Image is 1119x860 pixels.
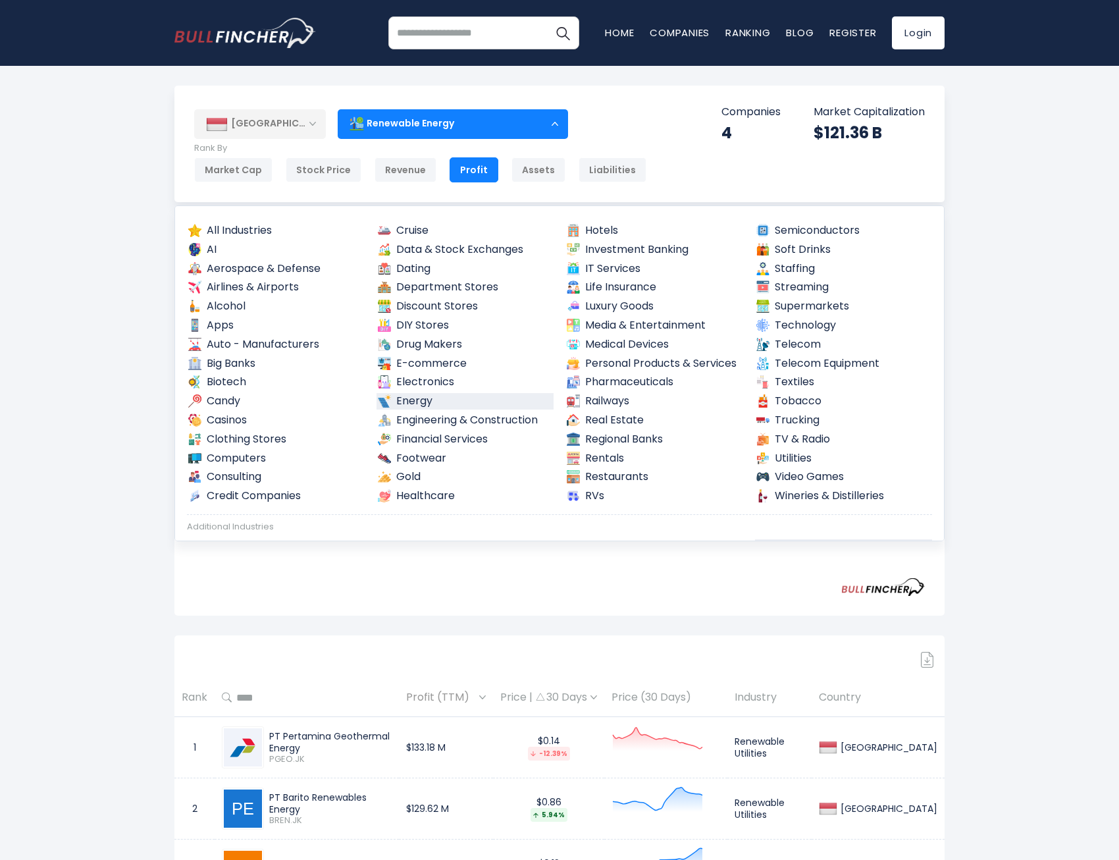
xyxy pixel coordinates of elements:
[187,412,365,429] a: Casinos
[224,728,262,766] img: PGEO.JK.png
[187,261,365,277] a: Aerospace & Defense
[565,223,743,239] a: Hotels
[721,105,781,119] p: Companies
[377,317,554,334] a: DIY Stores
[187,488,365,504] a: Credit Companies
[565,539,743,556] a: Medical Tools
[755,317,933,334] a: Technology
[565,279,743,296] a: Life Insurance
[565,317,743,334] a: Media & Entertainment
[725,26,770,40] a: Ranking
[837,803,937,815] div: [GEOGRAPHIC_DATA]
[377,242,554,258] a: Data & Stock Exchanges
[814,105,925,119] p: Market Capitalization
[269,815,392,826] span: BREN.JK
[377,298,554,315] a: Discount Stores
[500,735,597,761] div: $0.14
[721,122,781,143] div: 4
[377,450,554,467] a: Footwear
[565,450,743,467] a: Rentals
[892,16,945,49] a: Login
[187,539,365,556] a: Advertising
[174,717,215,778] td: 1
[194,143,646,154] p: Rank By
[565,298,743,315] a: Luxury Goods
[377,223,554,239] a: Cruise
[399,778,493,840] td: $129.62 M
[727,678,812,717] th: Industry
[375,157,436,182] div: Revenue
[269,730,392,754] div: PT Pertamina Geothermal Energy
[450,157,498,182] div: Profit
[604,678,727,717] th: Price (30 Days)
[377,469,554,485] a: Gold
[755,298,933,315] a: Supermarkets
[399,717,493,778] td: $133.18 M
[565,336,743,353] a: Medical Devices
[377,356,554,372] a: E-commerce
[755,356,933,372] a: Telecom Equipment
[786,26,814,40] a: Blog
[377,374,554,390] a: Electronics
[755,261,933,277] a: Staffing
[829,26,876,40] a: Register
[755,488,933,504] a: Wineries & Distilleries
[755,279,933,296] a: Streaming
[377,488,554,504] a: Healthcare
[187,317,365,334] a: Apps
[377,336,554,353] a: Drug Makers
[727,717,812,778] td: Renewable Utilities
[406,687,476,708] span: Profit (TTM)
[837,741,937,753] div: [GEOGRAPHIC_DATA]
[755,223,933,239] a: Semiconductors
[755,469,933,485] a: Video Games
[174,778,215,840] td: 2
[605,26,634,40] a: Home
[755,393,933,410] a: Tobacco
[565,374,743,390] a: Pharmaceuticals
[755,539,933,556] a: Renewable Energy
[814,122,925,143] div: $121.36 B
[755,242,933,258] a: Soft Drinks
[269,754,392,765] span: PGEO.JK
[565,431,743,448] a: Regional Banks
[194,109,326,138] div: [GEOGRAPHIC_DATA]
[187,469,365,485] a: Consulting
[187,431,365,448] a: Clothing Stores
[500,691,597,705] div: Price | 30 Days
[377,412,554,429] a: Engineering & Construction
[565,488,743,504] a: RVs
[377,279,554,296] a: Department Stores
[565,393,743,410] a: Railways
[565,242,743,258] a: Investment Banking
[187,374,365,390] a: Biotech
[755,336,933,353] a: Telecom
[187,393,365,410] a: Candy
[755,431,933,448] a: TV & Radio
[187,223,365,239] a: All Industries
[377,539,554,556] a: Farming Supplies
[650,26,710,40] a: Companies
[511,157,565,182] div: Assets
[755,374,933,390] a: Textiles
[565,356,743,372] a: Personal Products & Services
[500,796,597,822] div: $0.86
[377,261,554,277] a: Dating
[174,18,316,48] img: bullfincher logo
[187,336,365,353] a: Auto - Manufacturers
[565,412,743,429] a: Real Estate
[377,431,554,448] a: Financial Services
[579,157,646,182] div: Liabilities
[187,298,365,315] a: Alcohol
[755,450,933,467] a: Utilities
[338,109,568,139] div: Renewable Energy
[755,412,933,429] a: Trucking
[174,678,215,717] th: Rank
[531,808,567,822] div: 5.94%
[187,450,365,467] a: Computers
[377,393,554,410] a: Energy
[565,469,743,485] a: Restaurants
[565,261,743,277] a: IT Services
[194,157,273,182] div: Market Cap
[286,157,361,182] div: Stock Price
